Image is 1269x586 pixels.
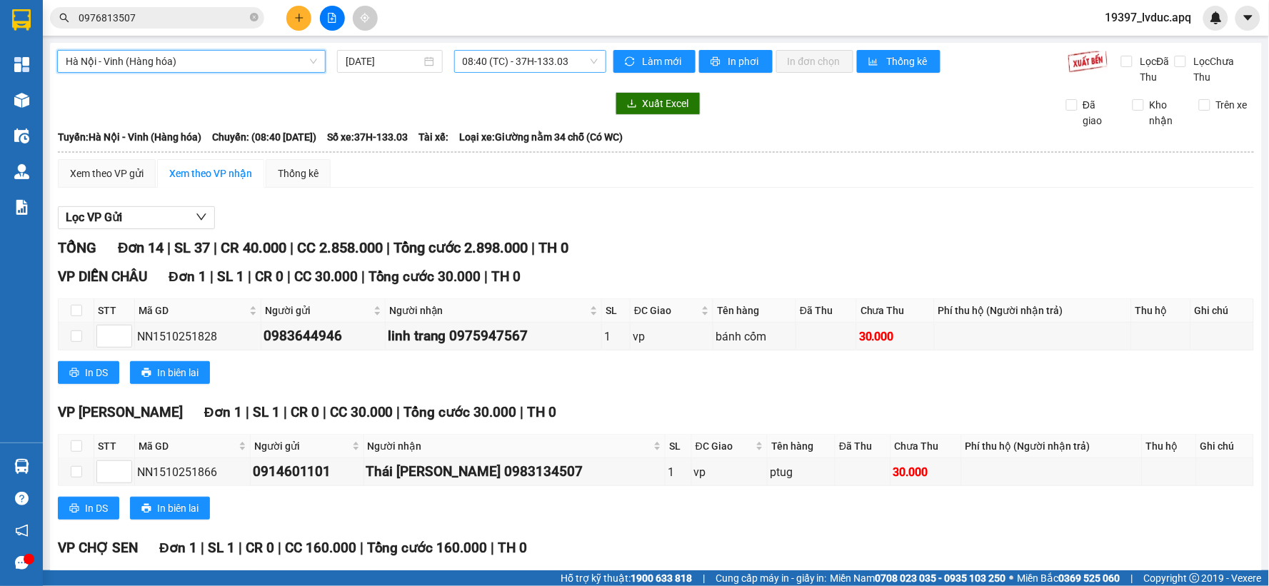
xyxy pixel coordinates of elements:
span: | [248,268,251,285]
span: download [627,98,637,110]
th: STT [94,299,135,323]
span: bar-chart [868,56,881,68]
span: plus [294,13,304,23]
input: Tìm tên, số ĐT hoặc mã đơn [79,10,247,26]
span: down [196,211,207,223]
span: 08:40 (TC) - 37H-133.03 [463,51,598,72]
span: VP DIỄN CHÂU [58,268,147,285]
span: CR 0 [255,268,284,285]
img: 9k= [1068,50,1108,73]
th: Thu hộ [1143,435,1197,458]
span: Người nhận [368,438,651,454]
span: | [1131,570,1133,586]
th: Ghi chú [1197,435,1254,458]
span: | [246,404,249,420]
th: Tên hàng [713,299,796,323]
span: Đơn 1 [169,268,206,285]
div: linh trang 0975947567 [388,325,599,347]
strong: 0369 525 060 [1059,572,1120,584]
span: | [531,239,535,256]
span: SL 37 [174,239,210,256]
span: question-circle [15,492,29,505]
strong: 1900 633 818 [631,572,692,584]
span: printer [141,368,151,379]
div: vp [694,463,765,481]
span: | [287,268,291,285]
th: Phí thu hộ (Người nhận trả) [962,435,1143,458]
th: Tên hàng [768,435,836,458]
span: | [491,540,495,556]
div: 0983644946 [264,325,383,347]
span: Đơn 1 [159,540,197,556]
span: Cung cấp máy in - giấy in: [716,570,827,586]
div: 0914601101 [253,461,361,483]
div: NN1510251828 [137,328,259,345]
span: | [360,540,363,556]
span: CC 2.858.000 [297,239,383,256]
div: 30.000 [859,328,932,345]
span: Hỗ trợ kỹ thuật: [561,570,692,586]
button: printerIn biên lai [130,361,210,384]
span: SL 1 [253,404,280,420]
th: Ghi chú [1191,299,1254,323]
button: caret-down [1235,6,1260,31]
button: downloadXuất Excel [616,92,701,115]
span: | [167,239,171,256]
span: aim [360,13,370,23]
span: Đơn 14 [118,239,164,256]
span: VP CHỢ SEN [58,540,138,556]
span: Làm mới [643,54,684,69]
span: CR 0 [291,404,319,420]
span: | [521,404,524,420]
span: CC 30.000 [294,268,358,285]
td: NN1510251866 [135,458,251,486]
span: Người gửi [265,303,371,318]
span: | [214,239,217,256]
span: Thống kê [886,54,929,69]
button: syncLàm mới [613,50,696,73]
div: Thống kê [278,166,318,181]
th: Đã Thu [836,435,891,458]
img: warehouse-icon [14,128,29,143]
span: close-circle [250,13,259,21]
span: 19397_lvduc.apq [1094,9,1203,26]
button: bar-chartThống kê [857,50,941,73]
div: 30.000 [893,463,959,481]
span: Trên xe [1210,97,1253,113]
span: TH 0 [498,540,528,556]
div: 1 [668,463,689,481]
span: ⚪️ [1010,575,1014,581]
span: | [278,540,281,556]
button: printerIn phơi [699,50,773,73]
span: Đã giao [1078,97,1122,128]
span: file-add [327,13,337,23]
div: Thái [PERSON_NAME] 0983134507 [366,461,663,483]
span: Tài xế: [418,129,448,145]
span: Chuyến: (08:40 [DATE]) [212,129,316,145]
th: Chưa Thu [857,299,935,323]
span: ĐC Giao [634,303,698,318]
th: Thu hộ [1132,299,1191,323]
span: | [323,404,326,420]
span: TH 0 [528,404,557,420]
span: | [361,268,365,285]
div: bánh cốm [716,328,793,345]
div: Xem theo VP nhận [169,166,252,181]
span: Mã GD [139,303,246,318]
span: ĐC Giao [696,438,753,454]
span: Lọc Chưa Thu [1188,54,1255,85]
span: Xuất Excel [643,96,689,111]
span: close-circle [250,11,259,25]
span: Người nhận [389,303,587,318]
span: | [284,404,287,420]
span: Tổng cước 30.000 [404,404,517,420]
span: Tổng cước 30.000 [368,268,481,285]
span: | [201,540,204,556]
th: STT [94,435,135,458]
b: Tuyến: Hà Nội - Vinh (Hàng hóa) [58,131,201,143]
img: dashboard-icon [14,57,29,72]
button: aim [353,6,378,31]
th: SL [666,435,692,458]
span: In DS [85,500,108,516]
span: | [290,239,294,256]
